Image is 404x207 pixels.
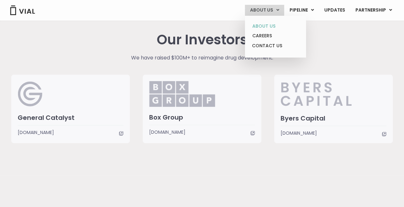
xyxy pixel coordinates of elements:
[18,129,54,136] span: [DOMAIN_NAME]
[90,54,314,62] p: We have raised $100M+ to reimagine drug development.
[245,5,284,16] a: ABOUT USMenu Toggle
[149,81,215,107] img: Box_Group.png
[281,130,386,137] a: [DOMAIN_NAME]
[247,21,303,31] a: ABOUT US
[281,81,377,107] img: Byers_Capital.svg
[284,5,319,16] a: PIPELINEMenu Toggle
[281,114,386,122] h3: Byers Capital
[319,5,350,16] a: UPDATES
[149,113,255,122] h3: Box Group
[18,81,43,107] img: General Catalyst Logo
[157,32,247,48] h2: Our Investors
[149,129,255,136] a: [DOMAIN_NAME]
[18,129,123,136] a: [DOMAIN_NAME]
[350,5,397,16] a: PARTNERSHIPMenu Toggle
[247,41,303,51] a: CONTACT US
[10,5,35,15] img: Vial Logo
[247,31,303,41] a: CAREERS
[281,130,317,137] span: [DOMAIN_NAME]
[18,113,123,122] h3: General Catalyst
[149,129,185,136] span: [DOMAIN_NAME]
